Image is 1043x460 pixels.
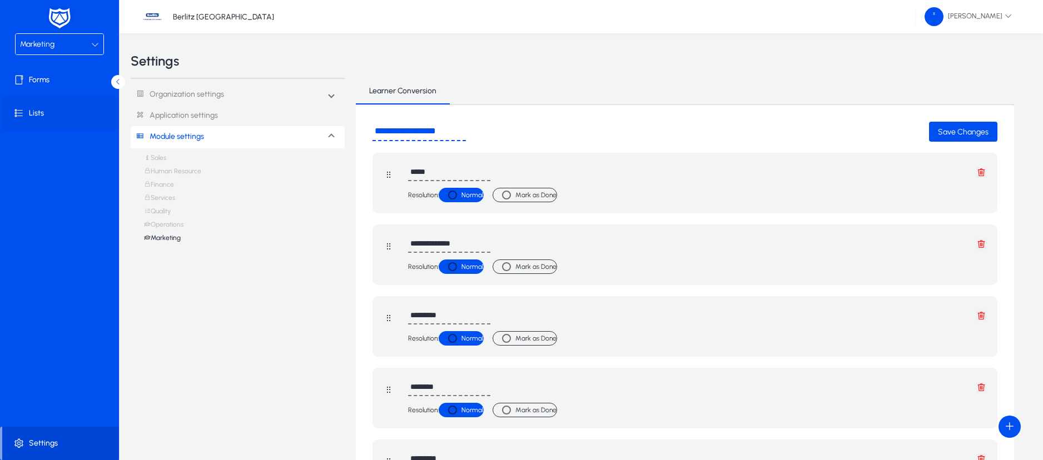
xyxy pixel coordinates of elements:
[461,333,483,344] label: Normal
[123,66,187,73] div: Keywords by Traffic
[42,66,100,73] div: Domain Overview
[173,12,274,22] p: Berlitz [GEOGRAPHIC_DATA]
[111,64,120,73] img: tab_keywords_by_traffic_grey.svg
[461,189,483,201] label: Normal
[144,154,166,167] a: Sales
[461,261,483,272] label: Normal
[408,403,566,417] label: Resolution:
[408,331,566,346] label: Resolution:
[144,181,174,194] a: Finance
[144,194,175,207] a: Services
[18,18,27,27] img: logo_orange.svg
[384,169,408,202] i: Button that displays a tooltip that drag this stage form group
[2,63,121,97] a: Forms
[144,167,201,181] a: Human Resource
[29,29,122,38] div: Domain: [DOMAIN_NAME]
[515,404,557,416] label: Mark as Done
[131,84,224,105] a: Organization settings
[18,29,27,38] img: website_grey.svg
[369,87,436,95] span: Learner Conversion
[925,7,1012,26] span: [PERSON_NAME]
[131,126,345,148] mat-expansion-panel-header: Module settings
[916,7,1021,27] button: [PERSON_NAME]
[408,188,566,202] label: Resolution:
[20,39,54,49] span: Marketing
[144,221,183,234] a: Operations
[925,7,943,26] img: 58.png
[384,384,408,417] i: Button that displays a tooltip that drag this stage form group
[144,207,171,221] a: Quality
[515,261,557,272] label: Mark as Done
[929,122,997,142] button: Save Changes
[131,127,204,147] a: Module settings
[131,54,179,68] h3: Settings
[461,404,483,416] label: Normal
[938,127,989,137] span: Save Changes
[144,234,181,247] a: Marketing
[46,7,73,30] img: white-logo.png
[131,83,345,106] mat-expansion-panel-header: Organization settings
[2,438,119,449] span: Settings
[131,106,345,126] a: Application settings
[2,74,121,86] span: Forms
[142,6,163,27] img: 37.jpg
[2,108,121,119] span: Lists
[2,97,121,130] a: Lists
[384,241,408,274] i: Button that displays a tooltip that drag this stage form group
[131,148,345,256] div: Module settings
[515,189,557,201] label: Mark as Done
[408,259,566,274] label: Resolution:
[384,313,408,346] i: Button that displays a tooltip that drag this stage form group
[31,18,54,27] div: v 4.0.25
[515,333,557,344] label: Mark as Done
[30,64,39,73] img: tab_domain_overview_orange.svg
